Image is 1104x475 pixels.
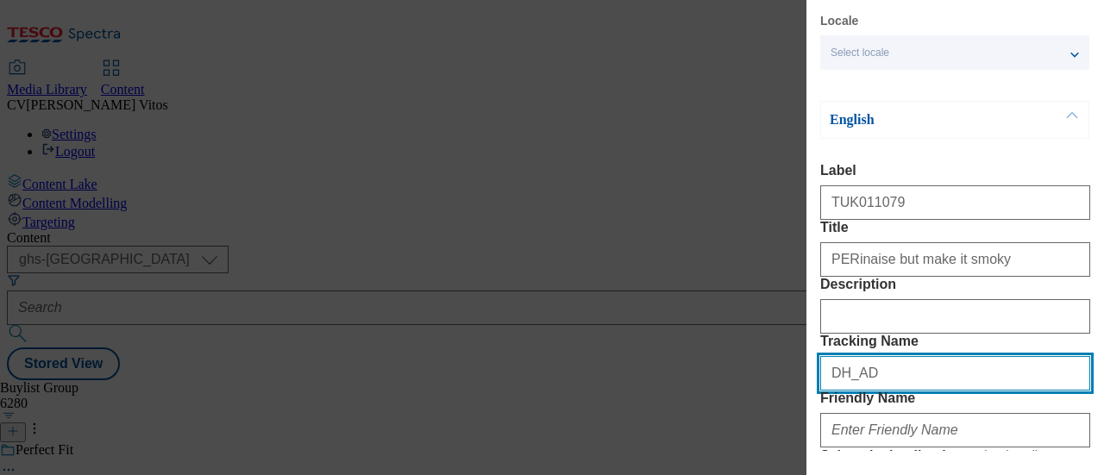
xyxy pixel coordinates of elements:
[820,16,858,26] label: Locale
[820,35,1089,70] button: Select locale
[820,391,1090,406] label: Friendly Name
[820,242,1090,277] input: Enter Title
[820,299,1090,334] input: Enter Description
[820,334,1090,349] label: Tracking Name
[820,413,1090,447] input: Enter Friendly Name
[820,447,1090,465] label: Select the buylist theme
[820,220,1090,235] label: Title
[831,47,889,59] span: Select locale
[830,111,1011,128] p: English
[820,277,1090,292] label: Description
[820,356,1090,391] input: Enter Tracking Name
[820,185,1090,220] input: Enter Label
[820,163,1090,178] label: Label
[982,448,1040,463] span: ( optional )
